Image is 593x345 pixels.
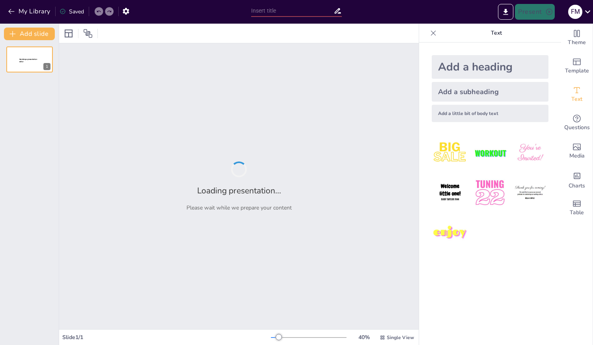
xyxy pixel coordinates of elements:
div: Add a subheading [432,82,548,102]
span: Text [571,95,582,104]
div: F M [568,5,582,19]
span: Charts [569,182,585,190]
button: Add slide [4,28,55,40]
span: Template [565,67,589,75]
div: Saved [60,8,84,15]
div: Change the overall theme [561,24,593,52]
span: Table [570,208,584,217]
button: Present [515,4,554,20]
input: Insert title [251,5,334,17]
div: Add a heading [432,55,548,79]
span: Single View [387,334,414,341]
span: Theme [568,38,586,47]
img: 6.jpeg [512,174,548,211]
div: 1 [43,63,50,70]
div: Add images, graphics, shapes or video [561,137,593,165]
div: Add ready made slides [561,52,593,80]
h2: Loading presentation... [197,185,281,196]
img: 1.jpeg [432,135,468,171]
span: Questions [564,123,590,132]
button: My Library [6,5,54,18]
div: Add text boxes [561,80,593,109]
p: Please wait while we prepare your content [186,204,292,211]
span: Sendsteps presentation editor [19,58,37,63]
div: Layout [62,27,75,40]
img: 4.jpeg [432,174,468,211]
span: Media [569,152,585,160]
span: Position [83,29,93,38]
p: Text [440,24,553,43]
div: 40 % [354,334,373,341]
button: Export to PowerPoint [498,4,513,20]
img: 7.jpeg [432,215,468,251]
img: 2.jpeg [472,135,508,171]
div: Add a little bit of body text [432,105,548,122]
div: 1 [6,46,53,72]
button: F M [568,4,582,20]
img: 3.jpeg [512,135,548,171]
div: Get real-time input from your audience [561,109,593,137]
div: Add a table [561,194,593,222]
img: 5.jpeg [472,174,508,211]
div: Add charts and graphs [561,165,593,194]
div: Slide 1 / 1 [62,334,271,341]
